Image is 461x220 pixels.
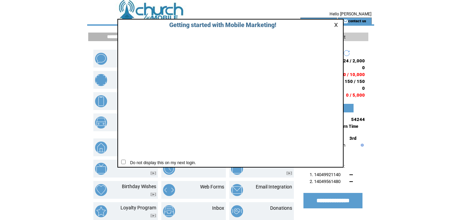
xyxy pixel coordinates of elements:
[333,124,358,129] span: Eastern Time
[150,193,156,196] img: video.png
[212,205,224,211] a: Inbox
[231,184,243,196] img: email-integration.png
[345,79,365,84] span: 150 / 150
[341,58,365,63] span: 924 / 2,000
[95,117,107,129] img: vehicle-listing.png
[150,214,156,218] img: video.png
[162,21,276,28] span: Getting started with Mobile Marketing!
[349,136,356,141] span: 3rd
[163,205,175,217] img: inbox.png
[348,19,366,23] a: contact us
[150,171,156,175] img: video.png
[95,163,107,175] img: text-to-screen.png
[95,184,107,196] img: birthday-wishes.png
[163,184,175,196] img: web-forms.png
[256,184,292,190] a: Email Integration
[362,65,365,70] span: 0
[362,86,365,91] span: 0
[120,205,156,210] a: Loyalty Program
[343,19,348,24] img: contact_us_icon.gif
[310,179,341,184] span: 2. 14049561480
[231,163,243,175] img: text-to-win.png
[343,72,365,77] span: 0 / 10,000
[127,160,196,165] span: Do not display this on my next login.
[95,205,107,217] img: loyalty-program.png
[330,12,371,16] span: Hello [PERSON_NAME]
[122,184,156,189] a: Birthday Wishes
[200,184,224,190] a: Web Forms
[270,205,292,211] a: Donations
[95,74,107,86] img: mobile-coupons.png
[95,95,107,107] img: mobile-websites.png
[351,117,365,122] span: 54244
[286,171,292,175] img: video.png
[163,163,175,175] img: scheduled-tasks.png
[359,144,364,147] img: help.gif
[95,53,107,65] img: text-blast.png
[231,205,243,217] img: donations.png
[95,142,107,154] img: property-listing.png
[311,19,316,24] img: account_icon.gif
[346,93,365,98] span: 0 / 5,000
[310,172,341,177] span: 1. 14049921140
